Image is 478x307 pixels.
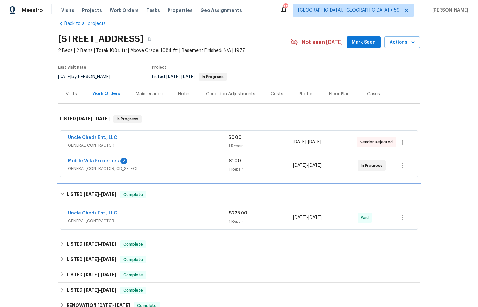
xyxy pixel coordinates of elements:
span: [DATE] [308,163,322,168]
button: Mark Seen [347,36,381,48]
div: Condition Adjustments [206,91,255,97]
span: [DATE] [101,192,116,197]
h6: LISTED [67,256,116,263]
span: Vendor Rejected [360,139,395,145]
span: Work Orders [110,7,139,13]
div: 1 Repair [229,166,293,173]
span: Properties [168,7,193,13]
span: $0.00 [228,135,242,140]
span: [DATE] [308,215,322,220]
button: Copy Address [144,33,155,45]
span: - [77,117,110,121]
div: Work Orders [92,91,120,97]
span: - [84,288,116,292]
button: Actions [384,36,420,48]
span: [DATE] [101,242,116,246]
span: Maestro [22,7,43,13]
span: GENERAL_CONTRACTOR [68,218,229,224]
span: $1.00 [229,159,241,163]
span: [DATE] [84,288,99,292]
span: - [84,257,116,262]
h6: LISTED [67,271,116,279]
div: Cases [367,91,380,97]
span: [DATE] [293,163,307,168]
h6: LISTED [67,191,116,198]
div: 1 Repair [228,143,293,149]
span: In Progress [114,116,141,122]
span: - [293,139,321,145]
a: Uncle Cheds Ent., LLC [68,135,117,140]
span: [DATE] [293,215,307,220]
span: [DATE] [58,75,71,79]
span: [DATE] [84,242,99,246]
div: Photos [299,91,314,97]
span: - [84,242,116,246]
span: Project [152,65,166,69]
span: - [84,272,116,277]
span: Paid [361,214,371,221]
a: Back to all projects [58,20,119,27]
div: Costs [271,91,283,97]
div: Visits [66,91,77,97]
span: $225.00 [229,211,247,215]
span: [DATE] [308,140,321,144]
div: by [PERSON_NAME] [58,73,118,81]
a: Uncle Cheds Ent., LLC [68,211,117,215]
span: - [84,192,116,197]
span: [DATE] [101,272,116,277]
span: Complete [121,272,145,278]
span: Complete [121,287,145,294]
div: 1 Repair [229,218,293,225]
span: [DATE] [166,75,180,79]
span: 2 Beds | 2 Baths | Total: 1084 ft² | Above Grade: 1084 ft² | Basement Finished: N/A | 1977 [58,47,290,54]
span: [DATE] [101,257,116,262]
div: LISTED [DATE]-[DATE]Complete [58,237,420,252]
span: [DATE] [84,272,99,277]
span: Last Visit Date [58,65,86,69]
span: Not seen [DATE] [302,39,343,45]
span: - [293,214,322,221]
span: GENERAL_CONTRACTOR, OD_SELECT [68,166,229,172]
span: Mark Seen [352,38,375,46]
div: Notes [178,91,191,97]
span: Geo Assignments [200,7,242,13]
h6: LISTED [67,287,116,294]
span: Complete [121,256,145,263]
a: Mobile Villa Properties [68,159,119,163]
span: [PERSON_NAME] [430,7,468,13]
span: - [166,75,195,79]
h6: LISTED [60,115,110,123]
h2: [STREET_ADDRESS] [58,36,144,42]
span: Complete [121,191,145,198]
span: [DATE] [84,257,99,262]
span: GENERAL_CONTRACTOR [68,142,228,149]
span: - [293,162,322,169]
span: [DATE] [77,117,92,121]
span: In Progress [199,75,226,79]
div: 652 [283,4,288,10]
span: Actions [390,38,415,46]
h6: LISTED [67,240,116,248]
div: 2 [120,158,127,164]
span: [DATE] [181,75,195,79]
span: Projects [82,7,102,13]
span: [GEOGRAPHIC_DATA], [GEOGRAPHIC_DATA] + 59 [298,7,400,13]
div: LISTED [DATE]-[DATE]Complete [58,283,420,298]
span: Visits [61,7,74,13]
div: Floor Plans [329,91,352,97]
span: In Progress [361,162,385,169]
div: LISTED [DATE]-[DATE]Complete [58,252,420,267]
div: LISTED [DATE]-[DATE]Complete [58,184,420,205]
span: [DATE] [293,140,306,144]
div: LISTED [DATE]-[DATE]In Progress [58,109,420,129]
span: Complete [121,241,145,247]
span: [DATE] [84,192,99,197]
div: Maintenance [136,91,163,97]
span: [DATE] [101,288,116,292]
span: [DATE] [94,117,110,121]
div: LISTED [DATE]-[DATE]Complete [58,267,420,283]
span: Tasks [146,8,160,12]
span: Listed [152,75,227,79]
